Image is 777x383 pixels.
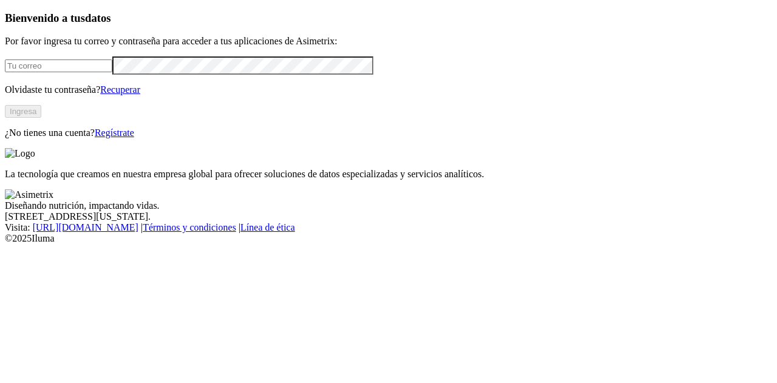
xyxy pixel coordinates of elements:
h3: Bienvenido a tus [5,12,772,25]
span: datos [85,12,111,24]
p: ¿No tienes una cuenta? [5,127,772,138]
div: © 2025 Iluma [5,233,772,244]
p: Olvidaste tu contraseña? [5,84,772,95]
img: Logo [5,148,35,159]
div: [STREET_ADDRESS][US_STATE]. [5,211,772,222]
img: Asimetrix [5,189,53,200]
div: Diseñando nutrición, impactando vidas. [5,200,772,211]
a: Línea de ética [240,222,295,232]
input: Tu correo [5,59,112,72]
a: Recuperar [100,84,140,95]
a: Términos y condiciones [143,222,236,232]
p: Por favor ingresa tu correo y contraseña para acceder a tus aplicaciones de Asimetrix: [5,36,772,47]
div: Visita : | | [5,222,772,233]
a: Regístrate [95,127,134,138]
button: Ingresa [5,105,41,118]
a: [URL][DOMAIN_NAME] [33,222,138,232]
p: La tecnología que creamos en nuestra empresa global para ofrecer soluciones de datos especializad... [5,169,772,180]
